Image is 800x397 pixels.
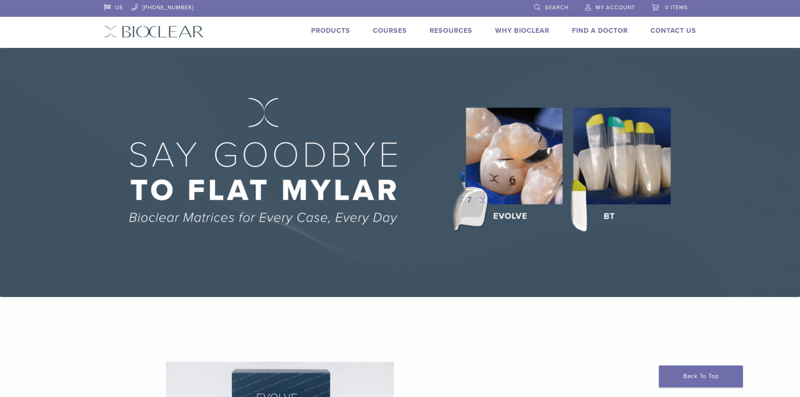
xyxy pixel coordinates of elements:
[650,26,696,35] a: Contact Us
[572,26,628,35] a: Find A Doctor
[104,26,204,38] img: Bioclear
[373,26,407,35] a: Courses
[595,4,635,11] span: My Account
[495,26,549,35] a: Why Bioclear
[311,26,350,35] a: Products
[659,365,743,387] a: Back To Top
[665,4,688,11] span: 0 items
[545,4,569,11] span: Search
[430,26,472,35] a: Resources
